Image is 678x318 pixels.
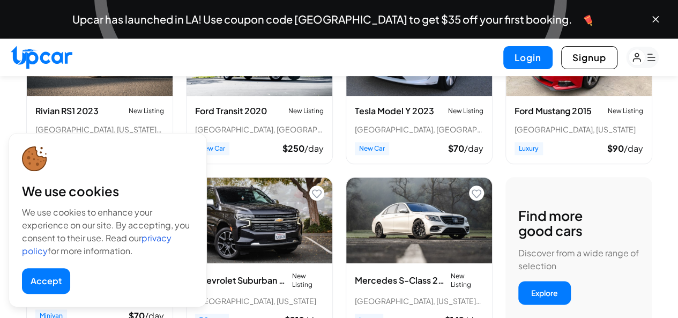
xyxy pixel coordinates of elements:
span: New Listing [288,107,324,115]
div: View details for Ford Mustang 2015 [505,10,652,164]
div: [GEOGRAPHIC_DATA], [GEOGRAPHIC_DATA] [355,124,483,135]
span: /day [624,143,643,154]
div: [GEOGRAPHIC_DATA], [US_STATE] • 2 trips [35,124,164,135]
img: Chevrolet Suburban 2022 [187,178,332,263]
span: /day [464,143,483,154]
span: $ 70 [448,143,464,154]
p: Discover from a wide range of selection [518,247,639,272]
span: New Listing [129,107,164,115]
div: We use cookies [22,182,193,199]
h3: Chevrolet Suburban 2022 [195,274,288,287]
button: Accept [22,268,70,294]
h3: Ford Mustang 2015 [515,105,592,117]
span: New Listing [292,272,323,289]
button: Login [503,46,553,69]
h3: Mercedes S-Class 2020 [355,274,446,287]
button: Explore [518,281,571,305]
h3: Tesla Model Y 2023 [355,105,434,117]
span: Luxury [515,142,543,155]
div: View details for Tesla Model Y 2023 [346,10,493,164]
h3: Find more good cars [518,208,583,238]
span: New Listing [448,107,483,115]
h3: Rivian RS1 2023 [35,105,99,117]
h3: Ford Transit 2020 [195,105,267,117]
div: View details for Rivian RS1 2023 [26,10,173,164]
span: New Listing [451,272,483,289]
div: [GEOGRAPHIC_DATA], [US_STATE] [515,124,643,135]
button: Add to favorites [309,186,324,201]
span: /day [304,143,324,154]
span: $ 90 [607,143,624,154]
div: [GEOGRAPHIC_DATA], [US_STATE] • 2 trips [355,295,483,306]
div: We use cookies to enhance your experience on our site. By accepting, you consent to their use. Re... [22,206,193,257]
button: Close banner [650,14,661,25]
span: New Listing [608,107,643,115]
span: Upcar has launched in LA! Use coupon code [GEOGRAPHIC_DATA] to get $35 off your first booking. [72,14,572,25]
div: View details for Ford Transit 2020 [186,10,333,164]
button: Add to favorites [469,186,484,201]
img: Upcar Logo [11,46,72,69]
div: [GEOGRAPHIC_DATA], [US_STATE] [195,295,324,306]
span: New Car [195,142,229,155]
span: $ 250 [282,143,304,154]
span: New Car [355,142,389,155]
button: Signup [561,46,617,69]
img: cookie-icon.svg [22,146,47,172]
img: Mercedes S-Class 2020 [346,178,492,263]
div: [GEOGRAPHIC_DATA], [GEOGRAPHIC_DATA] [195,124,324,135]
